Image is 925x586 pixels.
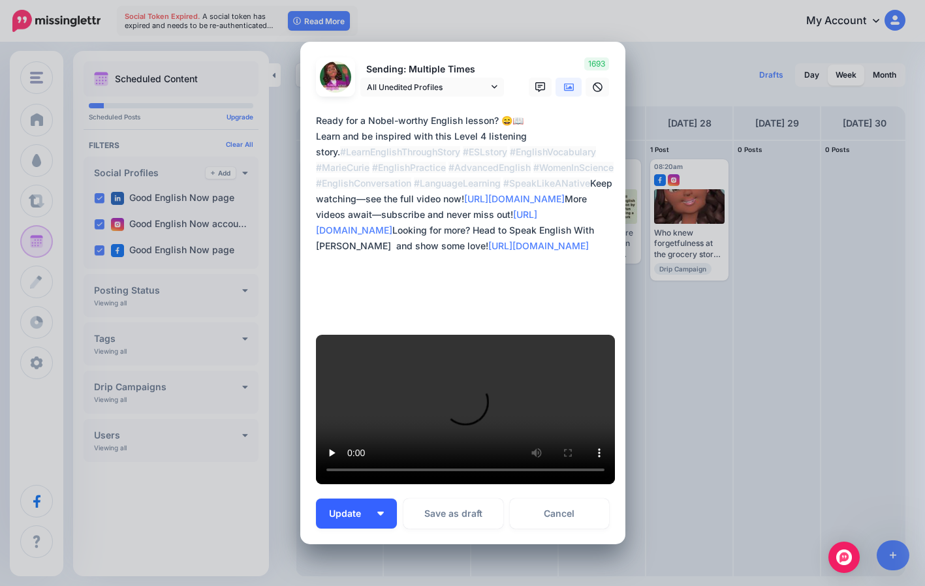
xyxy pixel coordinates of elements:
img: 453872271_1008327420842885_1696026940062417005_n-bsa149354.jpg [320,61,351,93]
a: Cancel [510,499,610,529]
a: All Unedited Profiles [360,78,504,97]
div: Ready for a Nobel-worthy English lesson? 😄📖 Learn and be inspired with this Level 4 listening sto... [316,113,616,254]
div: Open Intercom Messenger [828,542,860,573]
span: Update [329,509,371,518]
button: Save as draft [403,499,503,529]
p: Sending: Multiple Times [360,62,504,77]
span: All Unedited Profiles [367,80,488,94]
span: 1693 [584,57,609,70]
img: arrow-down-white.png [377,512,384,516]
button: Update [316,499,397,529]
